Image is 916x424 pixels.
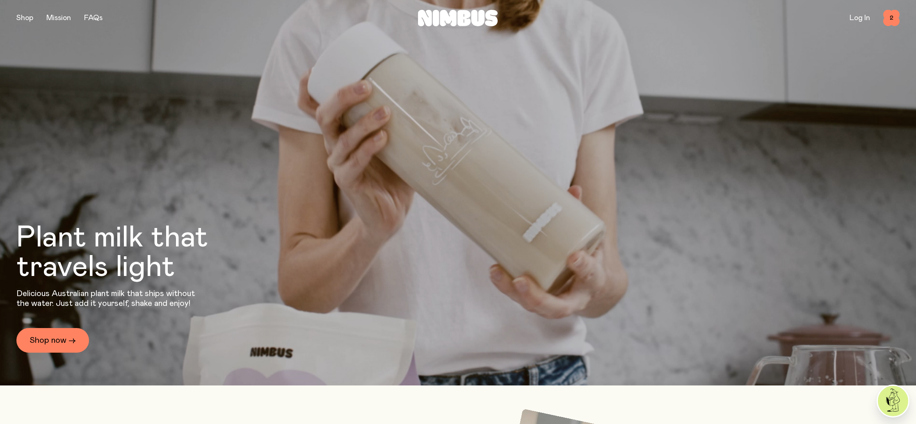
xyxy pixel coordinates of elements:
img: agent [878,386,908,416]
a: Log In [850,14,870,22]
a: Shop now → [16,328,89,353]
p: Delicious Australian plant milk that ships without the water. Just add it yourself, shake and enjoy! [16,289,200,308]
button: 2 [883,10,900,26]
a: Mission [46,14,71,22]
h1: Plant milk that travels light [16,223,253,282]
a: FAQs [84,14,103,22]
